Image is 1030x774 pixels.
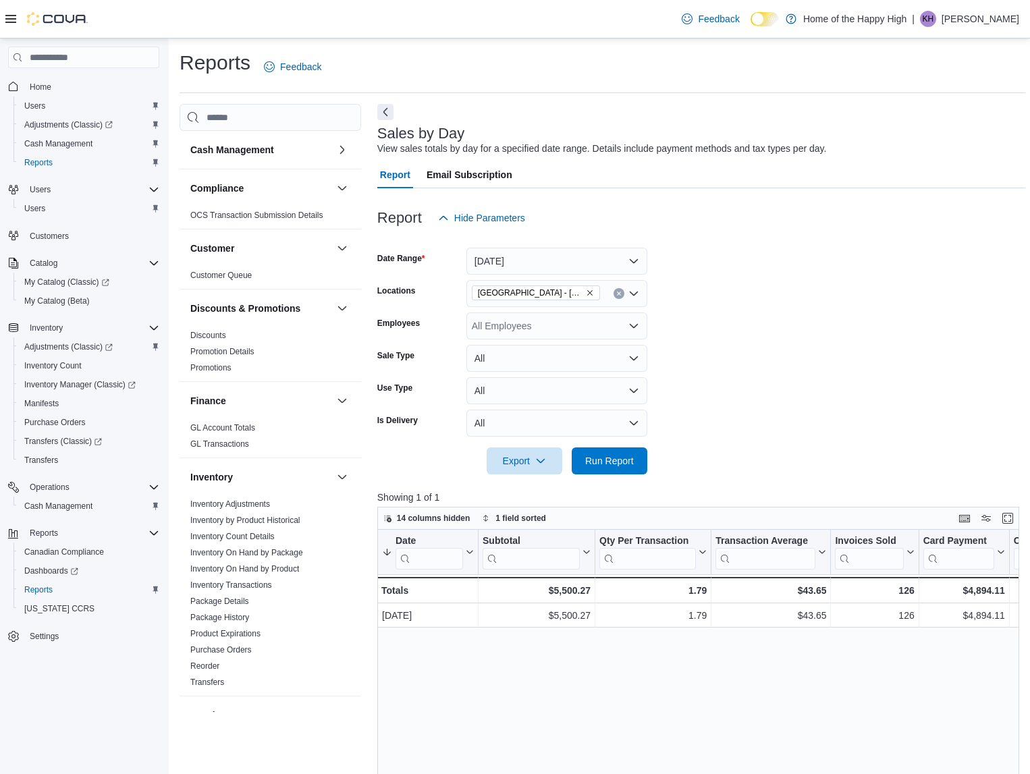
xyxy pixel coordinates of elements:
button: Finance [190,394,331,408]
button: Manifests [13,394,165,413]
button: Reports [13,153,165,172]
nav: Complex example [8,71,159,681]
a: Inventory by Product Historical [190,516,300,525]
div: Compliance [180,207,361,229]
span: Catalog [24,255,159,271]
a: Dashboards [13,561,165,580]
button: Users [3,180,165,199]
a: Reports [19,582,58,598]
a: Feedback [676,5,744,32]
span: Cash Management [24,501,92,512]
a: Transfers [19,452,63,468]
span: Inventory Count [24,360,82,371]
span: Discounts [190,330,226,341]
h3: Finance [190,394,226,408]
button: Cash Management [190,143,331,157]
a: Adjustments (Classic) [19,117,118,133]
button: My Catalog (Beta) [13,292,165,310]
span: Inventory [24,320,159,336]
a: Cash Management [19,498,98,514]
a: Settings [24,628,64,644]
button: Run Report [572,447,647,474]
a: Dashboards [19,563,84,579]
span: Sylvan Lake - Hewlett Park Landing - Fire & Flower [472,285,600,300]
div: Invoices Sold [835,535,903,548]
span: Dashboards [24,565,78,576]
div: Transaction Average [715,535,815,570]
a: Reports [19,155,58,171]
span: Dashboards [19,563,159,579]
span: Manifests [24,398,59,409]
div: $43.65 [715,582,826,599]
button: [DATE] [466,248,647,275]
button: All [466,410,647,437]
button: Finance [334,393,350,409]
button: Next [377,104,394,120]
a: Promotion Details [190,347,254,356]
span: Transfers [190,677,224,688]
span: Purchase Orders [19,414,159,431]
button: Compliance [334,180,350,196]
span: Reports [24,157,53,168]
a: Home [24,79,57,95]
span: Cash Management [19,136,159,152]
button: Cash Management [13,134,165,153]
a: My Catalog (Beta) [19,293,95,309]
button: Export [487,447,562,474]
button: Operations [24,479,75,495]
a: Inventory Transactions [190,580,272,590]
div: [DATE] [382,608,474,624]
div: Qty Per Transaction [599,535,696,548]
button: Reports [13,580,165,599]
span: Promotion Details [190,346,254,357]
a: [US_STATE] CCRS [19,601,100,617]
a: Transfers (Classic) [13,432,165,451]
span: Users [19,200,159,217]
span: Inventory On Hand by Product [190,563,299,574]
a: Discounts [190,331,226,340]
a: Adjustments (Classic) [13,337,165,356]
button: Users [13,96,165,115]
span: Customers [30,231,69,242]
label: Use Type [377,383,412,393]
span: Feedback [280,60,321,74]
span: Transfers [24,455,58,466]
button: Cash Management [13,497,165,516]
span: Transfers [19,452,159,468]
span: Users [19,98,159,114]
p: Showing 1 of 1 [377,491,1026,504]
span: Adjustments (Classic) [24,341,113,352]
a: My Catalog (Classic) [19,274,115,290]
span: Feedback [698,12,739,26]
h3: Sales by Day [377,126,465,142]
span: Email Subscription [427,161,512,188]
label: Date Range [377,253,425,264]
button: Card Payment [923,535,1004,570]
span: Transfers (Classic) [19,433,159,449]
span: My Catalog (Beta) [24,296,90,306]
div: Inventory [180,496,361,696]
div: Totals [381,582,474,599]
a: Customers [24,228,74,244]
span: Canadian Compliance [24,547,104,557]
a: Cash Management [19,136,98,152]
a: Users [19,98,51,114]
div: Finance [180,420,361,458]
a: Purchase Orders [190,645,252,655]
span: Customer Queue [190,270,252,281]
a: OCS Transaction Submission Details [190,211,323,220]
h3: Discounts & Promotions [190,302,300,315]
button: Keyboard shortcuts [956,510,973,526]
button: Inventory Count [13,356,165,375]
a: GL Account Totals [190,423,255,433]
span: Reports [30,528,58,538]
div: Card Payment [923,535,994,570]
button: Loyalty [190,709,331,722]
button: Catalog [3,254,165,273]
a: Reorder [190,661,219,671]
button: Loyalty [334,707,350,723]
button: Inventory [3,319,165,337]
span: Operations [30,482,70,493]
span: Home [24,78,159,94]
div: Subtotal [483,535,580,548]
